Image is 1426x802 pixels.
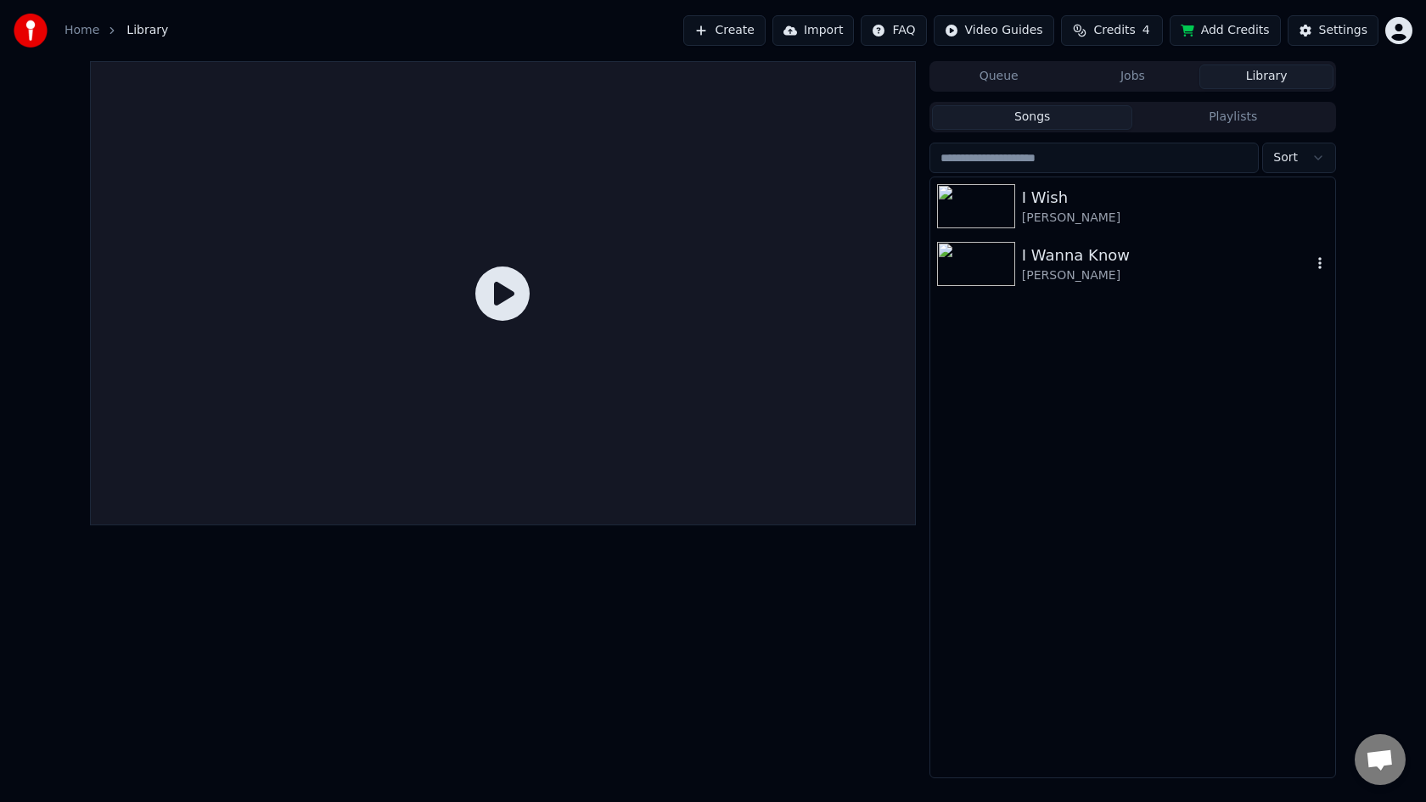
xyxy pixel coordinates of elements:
[1022,244,1311,267] div: I Wanna Know
[932,64,1066,89] button: Queue
[772,15,854,46] button: Import
[1355,734,1406,785] a: Open chat
[1093,22,1135,39] span: Credits
[1170,15,1281,46] button: Add Credits
[65,22,99,39] a: Home
[1288,15,1378,46] button: Settings
[1142,22,1150,39] span: 4
[65,22,168,39] nav: breadcrumb
[932,105,1133,130] button: Songs
[1022,186,1328,210] div: I Wish
[1022,267,1311,284] div: [PERSON_NAME]
[683,15,766,46] button: Create
[1199,64,1333,89] button: Library
[14,14,48,48] img: youka
[1061,15,1163,46] button: Credits4
[1319,22,1367,39] div: Settings
[1066,64,1200,89] button: Jobs
[126,22,168,39] span: Library
[1022,210,1328,227] div: [PERSON_NAME]
[861,15,926,46] button: FAQ
[934,15,1054,46] button: Video Guides
[1132,105,1333,130] button: Playlists
[1273,149,1298,166] span: Sort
